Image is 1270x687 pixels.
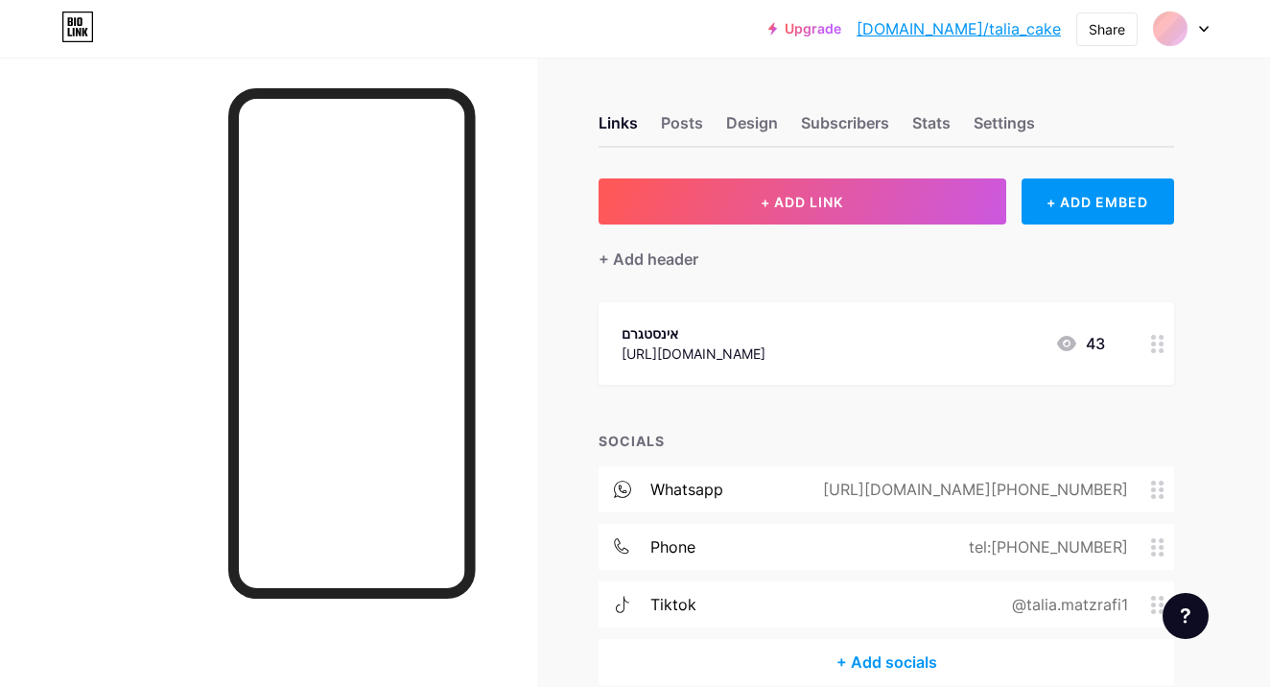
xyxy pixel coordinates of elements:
[599,111,638,146] div: Links
[761,194,843,210] span: + ADD LINK
[622,343,765,364] div: [URL][DOMAIN_NAME]
[650,478,723,501] div: whatsapp
[1022,178,1174,225] div: + ADD EMBED
[912,111,951,146] div: Stats
[981,593,1151,616] div: @talia.matzrafi1
[857,17,1061,40] a: [DOMAIN_NAME]/talia_cake
[974,111,1035,146] div: Settings
[1089,19,1125,39] div: Share
[801,111,889,146] div: Subscribers
[726,111,778,146] div: Design
[599,178,1006,225] button: + ADD LINK
[622,323,765,343] div: אינסטגרם
[650,593,696,616] div: tiktok
[768,21,841,36] a: Upgrade
[661,111,703,146] div: Posts
[792,478,1151,501] div: [URL][DOMAIN_NAME][PHONE_NUMBER]
[1055,332,1105,355] div: 43
[650,535,695,558] div: phone
[599,248,698,271] div: + Add header
[938,535,1151,558] div: tel:[PHONE_NUMBER]
[599,431,1174,451] div: SOCIALS
[599,639,1174,685] div: + Add socials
